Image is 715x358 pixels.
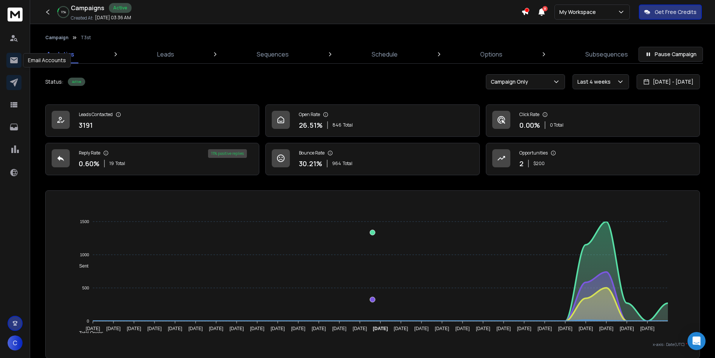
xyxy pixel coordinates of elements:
[435,326,449,331] tspan: [DATE]
[373,326,388,331] tspan: [DATE]
[8,335,23,350] button: C
[208,149,247,158] div: 11 % positive replies
[265,104,479,137] a: Open Rate26.51%846Total
[476,45,507,63] a: Options
[559,8,599,16] p: My Workspace
[394,326,408,331] tspan: [DATE]
[312,326,326,331] tspan: [DATE]
[73,263,89,269] span: Sent
[115,161,125,167] span: Total
[343,161,352,167] span: Total
[81,35,91,41] p: T3st
[519,158,524,169] p: 2
[299,150,325,156] p: Bounce Rate
[157,50,174,59] p: Leads
[265,143,479,175] a: Bounce Rate30.21%964Total
[45,78,63,86] p: Status:
[71,15,93,21] p: Created At:
[79,150,100,156] p: Reply Rate
[188,326,203,331] tspan: [DATE]
[620,326,634,331] tspan: [DATE]
[480,50,502,59] p: Options
[353,326,367,331] tspan: [DATE]
[577,78,614,86] p: Last 4 weeks
[343,122,353,128] span: Total
[519,150,548,156] p: Opportunities
[581,45,632,63] a: Subsequences
[299,112,320,118] p: Open Rate
[537,326,552,331] tspan: [DATE]
[250,326,264,331] tspan: [DATE]
[47,50,74,59] p: Analytics
[332,122,341,128] span: 846
[257,50,289,59] p: Sequences
[599,326,614,331] tspan: [DATE]
[299,120,323,130] p: 26.51 %
[291,326,305,331] tspan: [DATE]
[109,3,132,13] div: Active
[252,45,293,63] a: Sequences
[476,326,490,331] tspan: [DATE]
[58,342,687,347] p: x-axis : Date(UTC)
[332,326,346,331] tspan: [DATE]
[496,326,511,331] tspan: [DATE]
[23,53,71,67] div: Email Accounts
[209,326,223,331] tspan: [DATE]
[79,112,113,118] p: Leads Contacted
[486,143,700,175] a: Opportunities2$200
[367,45,402,63] a: Schedule
[168,326,182,331] tspan: [DATE]
[86,326,100,331] tspan: [DATE]
[61,10,66,14] p: 11 %
[71,3,104,12] h1: Campaigns
[80,252,89,257] tspan: 1000
[491,78,531,86] p: Campaign Only
[585,50,628,59] p: Subsequences
[230,326,244,331] tspan: [DATE]
[45,35,69,41] button: Campaign
[655,8,697,16] p: Get Free Credits
[558,326,573,331] tspan: [DATE]
[299,158,322,169] p: 30.21 %
[687,332,706,350] div: Open Intercom Messenger
[519,120,540,130] p: 0.00 %
[550,122,563,128] p: 0 Total
[79,120,93,130] p: 3191
[414,326,429,331] tspan: [DATE]
[42,45,79,63] a: Analytics
[68,78,85,86] div: Active
[153,45,179,63] a: Leads
[106,326,121,331] tspan: [DATE]
[533,161,545,167] p: $ 200
[271,326,285,331] tspan: [DATE]
[372,50,398,59] p: Schedule
[486,104,700,137] a: Click Rate0.00%0 Total
[95,15,131,21] p: [DATE] 03:36 AM
[640,326,655,331] tspan: [DATE]
[638,47,703,62] button: Pause Campaign
[579,326,593,331] tspan: [DATE]
[45,143,259,175] a: Reply Rate0.60%19Total11% positive replies
[79,158,100,169] p: 0.60 %
[517,326,531,331] tspan: [DATE]
[519,112,539,118] p: Click Rate
[637,74,700,89] button: [DATE] - [DATE]
[455,326,470,331] tspan: [DATE]
[87,319,89,323] tspan: 0
[82,286,89,290] tspan: 500
[45,104,259,137] a: Leads Contacted3191
[332,161,341,167] span: 964
[109,161,114,167] span: 19
[127,326,141,331] tspan: [DATE]
[147,326,162,331] tspan: [DATE]
[639,5,702,20] button: Get Free Credits
[73,330,103,336] span: Total Opens
[80,219,89,224] tspan: 1500
[542,6,548,11] span: 8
